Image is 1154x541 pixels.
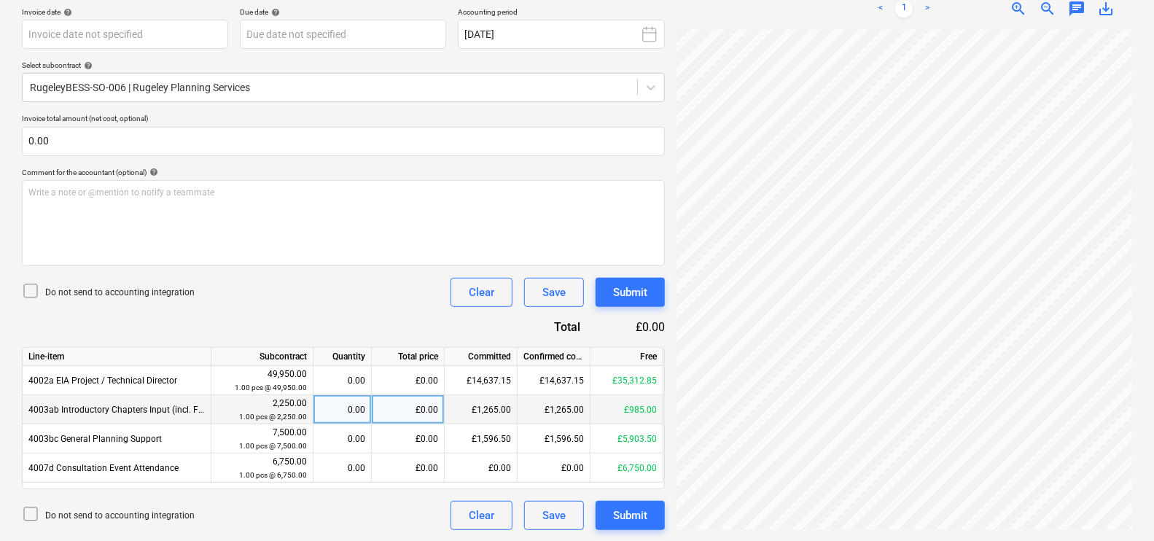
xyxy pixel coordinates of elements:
[518,366,590,395] div: £14,637.15
[372,395,445,424] div: £0.00
[518,348,590,366] div: Confirmed costs
[469,283,494,302] div: Clear
[590,424,663,454] div: £5,903.50
[458,7,664,20] p: Accounting period
[239,471,307,479] small: 1.00 pcs @ 6,750.00
[240,20,446,49] input: Due date not specified
[604,319,665,335] div: £0.00
[518,424,590,454] div: £1,596.50
[518,454,590,483] div: £0.00
[319,366,365,395] div: 0.00
[147,168,158,176] span: help
[22,61,665,70] div: Select subcontract
[319,454,365,483] div: 0.00
[28,434,162,444] span: 4003bc General Planning Support
[313,348,372,366] div: Quantity
[458,20,664,49] button: [DATE]
[590,366,663,395] div: £35,312.85
[22,114,665,126] p: Invoice total amount (net cost, optional)
[22,7,228,17] div: Invoice date
[445,424,518,454] div: £1,596.50
[217,426,307,453] div: 7,500.00
[445,366,518,395] div: £14,637.15
[28,463,179,473] span: 4007d Consultation Event Attendance
[445,454,518,483] div: £0.00
[372,424,445,454] div: £0.00
[372,454,445,483] div: £0.00
[239,442,307,450] small: 1.00 pcs @ 7,500.00
[61,8,72,17] span: help
[22,127,665,156] input: Invoice total amount (net cost, optional)
[613,506,647,525] div: Submit
[319,424,365,454] div: 0.00
[613,283,647,302] div: Submit
[451,278,512,307] button: Clear
[596,501,665,530] button: Submit
[23,348,211,366] div: Line-item
[235,384,307,392] small: 1.00 pcs @ 49,950.00
[445,395,518,424] div: £1,265.00
[542,283,566,302] div: Save
[1081,471,1154,541] iframe: Chat Widget
[45,510,195,522] p: Do not send to accounting integration
[542,506,566,525] div: Save
[524,501,584,530] button: Save
[372,348,445,366] div: Total price
[590,348,663,366] div: Free
[596,278,665,307] button: Submit
[518,395,590,424] div: £1,265.00
[475,319,604,335] div: Total
[217,367,307,394] div: 49,950.00
[268,8,280,17] span: help
[372,366,445,395] div: £0.00
[217,455,307,482] div: 6,750.00
[319,395,365,424] div: 0.00
[451,501,512,530] button: Clear
[590,454,663,483] div: £6,750.00
[28,375,177,386] span: 4002a EIA Project / Technical Director
[445,348,518,366] div: Committed
[28,405,281,415] span: 4003ab Introductory Chapters Input (incl. Figures & Appendices)
[45,287,195,299] p: Do not send to accounting integration
[22,168,665,177] div: Comment for the accountant (optional)
[81,61,93,70] span: help
[590,395,663,424] div: £985.00
[211,348,313,366] div: Subcontract
[240,7,446,17] div: Due date
[22,20,228,49] input: Invoice date not specified
[239,413,307,421] small: 1.00 pcs @ 2,250.00
[524,278,584,307] button: Save
[469,506,494,525] div: Clear
[217,397,307,424] div: 2,250.00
